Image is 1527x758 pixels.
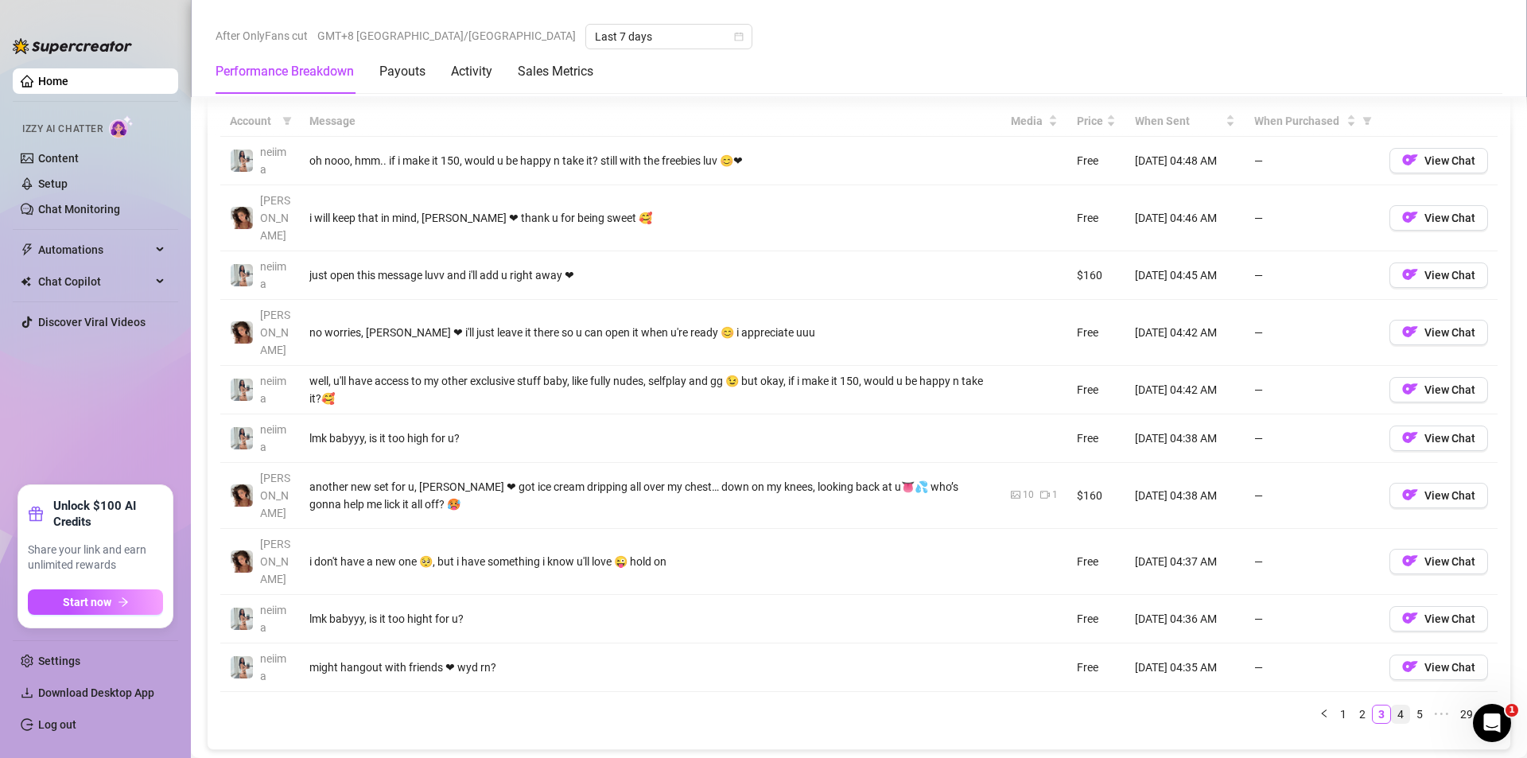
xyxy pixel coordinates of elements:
[1389,320,1488,345] button: OFView Chat
[1245,300,1380,366] td: —
[595,25,743,49] span: Last 7 days
[1125,414,1245,463] td: [DATE] 04:38 AM
[1389,272,1488,285] a: OFView Chat
[1389,435,1488,448] a: OFView Chat
[38,203,120,216] a: Chat Monitoring
[309,266,992,284] div: just open this message luvv and i'll add u right away ❤
[38,316,146,328] a: Discover Viral Videos
[1402,266,1418,282] img: OF
[309,553,992,570] div: i don't have a new one 🥺, but i have something i know u'll love 😜 hold on
[38,718,76,731] a: Log out
[1011,112,1045,130] span: Media
[1319,709,1329,718] span: left
[518,62,593,81] div: Sales Metrics
[260,604,286,634] span: neiima
[1067,414,1125,463] td: Free
[1067,366,1125,414] td: Free
[231,608,253,630] img: neiima
[317,24,576,48] span: GMT+8 [GEOGRAPHIC_DATA]/[GEOGRAPHIC_DATA]
[1429,705,1455,724] li: Next 5 Pages
[1067,463,1125,529] td: $160
[1424,489,1475,502] span: View Chat
[1389,616,1488,628] a: OFView Chat
[1245,595,1380,643] td: —
[260,146,286,176] span: neiima
[231,150,253,172] img: neiima
[451,62,492,81] div: Activity
[1125,106,1245,137] th: When Sent
[1424,154,1475,167] span: View Chat
[1389,426,1488,451] button: OFView Chat
[1389,483,1488,508] button: OFView Chat
[1402,209,1418,225] img: OF
[53,498,163,530] strong: Unlock $100 AI Credits
[1389,549,1488,574] button: OFView Chat
[1359,109,1375,133] span: filter
[1052,488,1058,503] div: 1
[1391,705,1410,724] li: 4
[1389,215,1488,227] a: OFView Chat
[216,62,354,81] div: Performance Breakdown
[13,38,132,54] img: logo-BBDzfeDw.svg
[260,652,286,682] span: neiima
[1067,185,1125,251] td: Free
[1424,432,1475,445] span: View Chat
[309,659,992,676] div: might hangout with friends ❤ wyd rn?
[1245,463,1380,529] td: —
[1389,558,1488,571] a: OFView Chat
[1389,606,1488,632] button: OFView Chat
[1315,705,1334,724] li: Previous Page
[1001,106,1067,137] th: Media
[231,484,253,507] img: Chloe
[1125,463,1245,529] td: [DATE] 04:38 AM
[1402,553,1418,569] img: OF
[1334,705,1353,724] li: 1
[216,24,308,48] span: After OnlyFans cut
[1067,529,1125,595] td: Free
[231,264,253,286] img: neiima
[21,243,33,256] span: thunderbolt
[38,152,79,165] a: Content
[1245,106,1380,137] th: When Purchased
[1389,664,1488,677] a: OFView Chat
[309,478,992,513] div: another new set for u, [PERSON_NAME] ❤ got ice cream dripping all over my chest… down on my knees...
[1389,157,1488,170] a: OFView Chat
[300,106,1001,137] th: Message
[309,324,992,341] div: no worries, [PERSON_NAME] ❤ i'll just leave it there so u can open it when u're ready 😊 i appreci...
[1389,262,1488,288] button: OFView Chat
[1411,706,1428,723] a: 5
[1125,366,1245,414] td: [DATE] 04:42 AM
[1373,706,1390,723] a: 3
[1335,706,1352,723] a: 1
[1067,300,1125,366] td: Free
[1389,205,1488,231] button: OFView Chat
[1389,492,1488,505] a: OFView Chat
[1125,251,1245,300] td: [DATE] 04:45 AM
[1410,705,1429,724] li: 5
[1315,705,1334,724] button: left
[1424,383,1475,396] span: View Chat
[282,116,292,126] span: filter
[1402,152,1418,168] img: OF
[1125,300,1245,366] td: [DATE] 04:42 AM
[1354,706,1371,723] a: 2
[1455,706,1478,723] a: 29
[1125,595,1245,643] td: [DATE] 04:36 AM
[1424,212,1475,224] span: View Chat
[38,75,68,87] a: Home
[309,209,992,227] div: i will keep that in mind, [PERSON_NAME] ❤ thank u for being sweet 🥰
[1455,705,1478,724] li: 29
[231,321,253,344] img: Chloe
[21,686,33,699] span: download
[260,538,290,585] span: [PERSON_NAME]
[260,260,286,290] span: neiima
[21,276,31,287] img: Chat Copilot
[1473,704,1511,742] iframe: Intercom live chat
[1011,490,1020,500] span: picture
[260,194,290,242] span: [PERSON_NAME]
[22,122,103,137] span: Izzy AI Chatter
[1389,148,1488,173] button: OFView Chat
[1245,643,1380,692] td: —
[1506,704,1518,717] span: 1
[1245,414,1380,463] td: —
